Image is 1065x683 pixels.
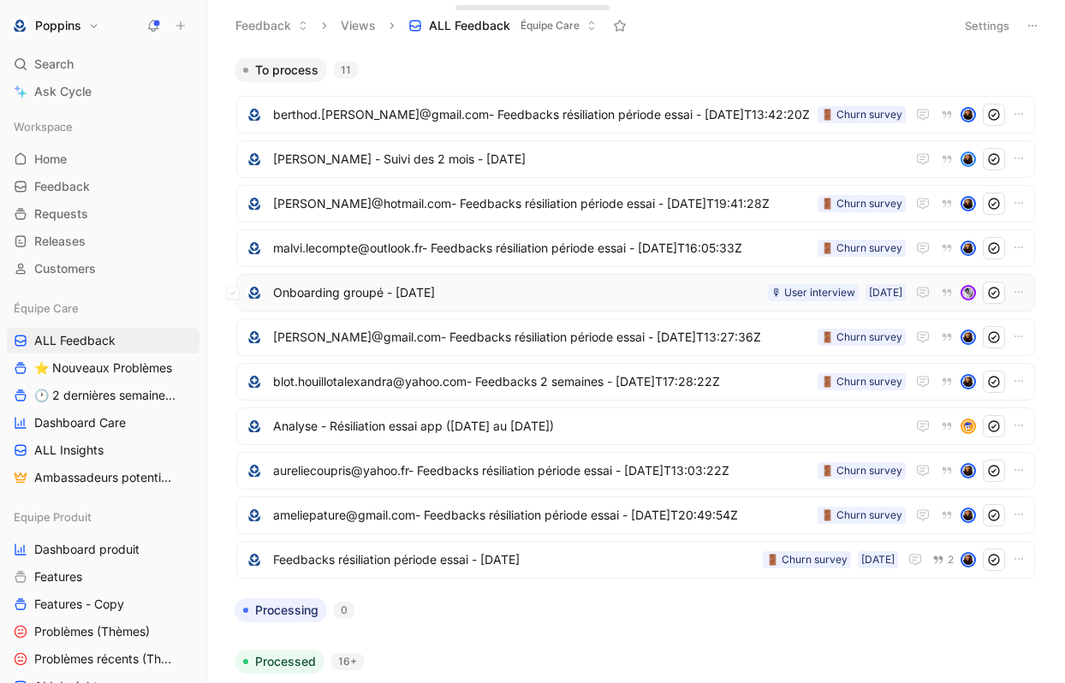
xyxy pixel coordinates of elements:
[273,371,811,392] span: blot.houillotalexandra@yahoo.com- Feedbacks 2 semaines - [DATE]T17:28:22Z
[948,555,954,565] span: 2
[246,151,263,168] img: logo
[962,465,974,477] img: avatar
[962,509,974,521] img: avatar
[7,383,199,408] a: 🕐 2 dernières semaines - Occurences
[334,602,354,619] div: 0
[401,13,604,39] button: ALL FeedbackÉquipe Care
[246,418,263,435] img: logo
[7,619,199,644] a: Problèmes (Thèmes)
[962,242,974,254] img: avatar
[771,284,855,301] div: 🎙 User interview
[7,295,199,321] div: Équipe Care
[236,363,1035,401] a: logoblot.houillotalexandra@yahoo.com- Feedbacks 2 semaines - [DATE]T17:28:22Z🚪 Churn surveyavatar
[236,496,1035,534] a: logoameliepature@gmail.com- Feedbacks résiliation période essai - [DATE]T20:49:54Z🚪 Churn surveya...
[7,14,104,38] button: PoppinsPoppins
[228,598,1044,636] div: Processing0
[34,414,126,431] span: Dashboard Care
[236,185,1035,223] a: logo[PERSON_NAME]@hotmail.com- Feedbacks résiliation période essai - [DATE]T19:41:28Z🚪 Churn surv...
[34,650,177,668] span: Problèmes récents (Thèmes)
[273,327,811,347] span: [PERSON_NAME]@gmail.com- Feedbacks résiliation période essai - [DATE]T13:27:36Z
[962,198,974,210] img: avatar
[861,551,895,568] div: [DATE]
[7,229,199,254] a: Releases
[34,541,140,558] span: Dashboard produit
[333,13,384,39] button: Views
[962,554,974,566] img: avatar
[34,442,104,459] span: ALL Insights
[7,146,199,172] a: Home
[34,151,67,168] span: Home
[957,14,1017,38] button: Settings
[334,62,358,79] div: 11
[246,462,263,479] img: logo
[521,17,580,34] span: Équipe Care
[35,18,81,33] h1: Poppins
[7,437,199,463] a: ALL Insights
[14,508,92,526] span: Equipe Produit
[7,328,199,353] a: ALL Feedback
[821,373,902,390] div: 🚪 Churn survey
[34,81,92,102] span: Ask Cycle
[962,153,974,165] img: avatar
[228,58,1044,585] div: To process11
[7,410,199,436] a: Dashboard Care
[34,54,74,74] span: Search
[246,195,263,212] img: logo
[255,653,316,670] span: Processed
[34,623,150,640] span: Problèmes (Thèmes)
[273,505,811,526] span: ameliepature@gmail.com- Feedbacks résiliation période essai - [DATE]T20:49:54Z
[246,240,263,257] img: logo
[273,104,811,125] span: berthod.[PERSON_NAME]@gmail.com- Feedbacks résiliation période essai - [DATE]T13:42:20Z
[34,332,116,349] span: ALL Feedback
[821,507,902,524] div: 🚪 Churn survey
[236,318,1035,356] a: logo[PERSON_NAME]@gmail.com- Feedbacks résiliation période essai - [DATE]T13:27:36Z🚪 Churn survey...
[246,329,263,346] img: logo
[821,195,902,212] div: 🚪 Churn survey
[962,376,974,388] img: avatar
[7,537,199,562] a: Dashboard produit
[766,551,848,568] div: 🚪 Churn survey
[273,149,906,169] span: [PERSON_NAME] - Suivi des 2 mois - [DATE]
[246,284,263,301] img: logo
[246,373,263,390] img: logo
[14,300,79,317] span: Équipe Care
[34,469,176,486] span: Ambassadeurs potentiels
[255,62,318,79] span: To process
[236,229,1035,267] a: logomalvi.lecompte@outlook.fr- Feedbacks résiliation période essai - [DATE]T16:05:33Z🚪 Churn surv...
[7,646,199,672] a: Problèmes récents (Thèmes)
[7,201,199,227] a: Requests
[246,507,263,524] img: logo
[331,653,364,670] div: 16+
[821,329,902,346] div: 🚪 Churn survey
[7,256,199,282] a: Customers
[236,96,1035,134] a: logoberthod.[PERSON_NAME]@gmail.com- Feedbacks résiliation période essai - [DATE]T13:42:20Z🚪 Chur...
[869,284,902,301] div: [DATE]
[235,650,324,674] button: Processed
[236,274,1035,312] a: logoOnboarding groupé - [DATE][DATE]🎙 User interviewavatar
[962,109,974,121] img: avatar
[34,568,82,585] span: Features
[273,193,811,214] span: [PERSON_NAME]@hotmail.com- Feedbacks résiliation période essai - [DATE]T19:41:28Z
[34,260,96,277] span: Customers
[7,564,199,590] a: Features
[34,359,172,377] span: ⭐ Nouveaux Problèmes
[236,541,1035,579] a: logoFeedbacks résiliation période essai - [DATE][DATE]🚪 Churn survey2avatar
[7,591,199,617] a: Features - Copy
[255,602,318,619] span: Processing
[235,598,327,622] button: Processing
[273,460,811,481] span: aureliecoupris@yahoo.fr- Feedbacks résiliation période essai - [DATE]T13:03:22Z
[246,106,263,123] img: logo
[34,205,88,223] span: Requests
[273,282,761,303] span: Onboarding groupé - [DATE]
[7,174,199,199] a: Feedback
[7,355,199,381] a: ⭐ Nouveaux Problèmes
[34,387,181,404] span: 🕐 2 dernières semaines - Occurences
[273,549,756,570] span: Feedbacks résiliation période essai - [DATE]
[962,420,974,432] img: avatar
[246,551,263,568] img: logo
[7,114,199,140] div: Workspace
[236,407,1035,445] a: logoAnalyse - Résiliation essai app ([DATE] au [DATE])avatar
[7,504,199,530] div: Equipe Produit
[929,550,957,569] button: 2
[821,106,902,123] div: 🚪 Churn survey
